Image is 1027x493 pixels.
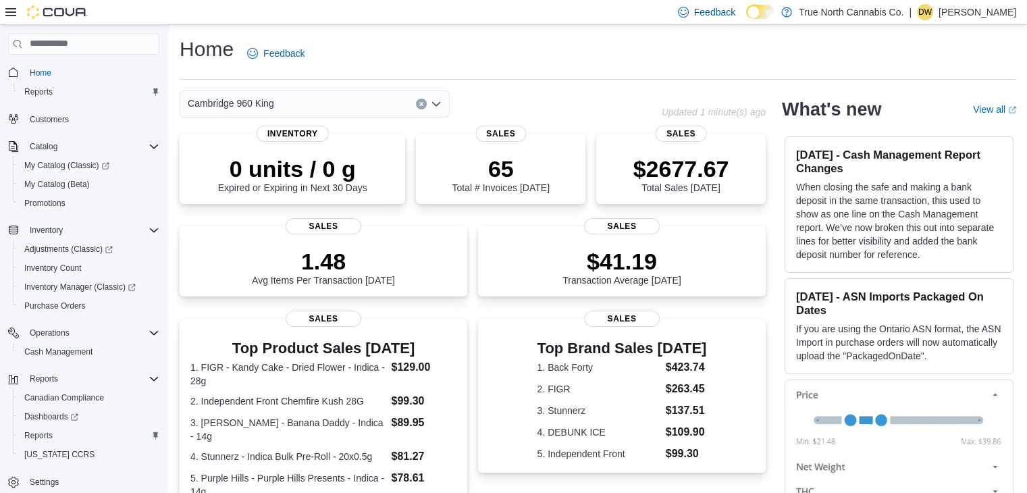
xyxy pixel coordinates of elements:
[24,86,53,97] span: Reports
[14,240,165,259] a: Adjustments (Classic)
[188,95,274,111] span: Cambridge 960 King
[746,19,747,20] span: Dark Mode
[909,4,912,20] p: |
[24,301,86,311] span: Purchase Orders
[14,278,165,296] a: Inventory Manager (Classic)
[24,138,159,155] span: Catalog
[24,222,68,238] button: Inventory
[19,195,159,211] span: Promotions
[30,373,58,384] span: Reports
[391,359,456,375] dd: $129.00
[286,218,361,234] span: Sales
[666,381,707,397] dd: $263.45
[14,407,165,426] a: Dashboards
[416,99,427,109] button: Clear input
[24,64,159,81] span: Home
[537,361,660,374] dt: 1. Back Forty
[19,241,118,257] a: Adjustments (Classic)
[3,109,165,129] button: Customers
[475,126,526,142] span: Sales
[431,99,442,109] button: Open list of options
[799,4,903,20] p: True North Cannabis Co.
[24,473,159,490] span: Settings
[24,138,63,155] button: Catalog
[452,155,549,182] p: 65
[537,340,707,357] h3: Top Brand Sales [DATE]
[14,194,165,213] button: Promotions
[24,111,159,128] span: Customers
[190,450,386,463] dt: 4. Stunnerz - Indica Bulk Pre-Roll - 20x0.5g
[19,84,159,100] span: Reports
[19,409,159,425] span: Dashboards
[19,298,159,314] span: Purchase Orders
[19,279,159,295] span: Inventory Manager (Classic)
[452,155,549,193] div: Total # Invoices [DATE]
[24,160,109,171] span: My Catalog (Classic)
[24,392,104,403] span: Canadian Compliance
[19,446,159,463] span: Washington CCRS
[19,176,159,192] span: My Catalog (Beta)
[24,222,159,238] span: Inventory
[252,248,395,286] div: Avg Items Per Transaction [DATE]
[666,424,707,440] dd: $109.90
[562,248,681,275] p: $41.19
[24,430,53,441] span: Reports
[633,155,729,193] div: Total Sales [DATE]
[30,141,57,152] span: Catalog
[19,298,91,314] a: Purchase Orders
[242,40,310,67] a: Feedback
[19,344,98,360] a: Cash Management
[3,323,165,342] button: Operations
[30,328,70,338] span: Operations
[30,477,59,488] span: Settings
[24,179,90,190] span: My Catalog (Beta)
[30,225,63,236] span: Inventory
[562,248,681,286] div: Transaction Average [DATE]
[19,176,95,192] a: My Catalog (Beta)
[180,36,234,63] h1: Home
[14,426,165,445] button: Reports
[19,195,71,211] a: Promotions
[584,311,660,327] span: Sales
[14,388,165,407] button: Canadian Compliance
[3,221,165,240] button: Inventory
[24,325,159,341] span: Operations
[656,126,706,142] span: Sales
[14,82,165,101] button: Reports
[633,155,729,182] p: $2677.67
[19,157,115,174] a: My Catalog (Classic)
[391,470,456,486] dd: $78.61
[24,111,74,128] a: Customers
[218,155,367,182] p: 0 units / 0 g
[24,449,95,460] span: [US_STATE] CCRS
[263,47,305,60] span: Feedback
[14,175,165,194] button: My Catalog (Beta)
[584,218,660,234] span: Sales
[27,5,88,19] img: Cova
[3,63,165,82] button: Home
[19,344,159,360] span: Cash Management
[19,446,100,463] a: [US_STATE] CCRS
[391,393,456,409] dd: $99.30
[24,371,159,387] span: Reports
[190,340,456,357] h3: Top Product Sales [DATE]
[1008,106,1016,114] svg: External link
[24,65,57,81] a: Home
[746,5,774,19] input: Dark Mode
[537,382,660,396] dt: 2. FIGR
[257,126,329,142] span: Inventory
[24,346,93,357] span: Cash Management
[694,5,735,19] span: Feedback
[252,248,395,275] p: 1.48
[796,148,1002,175] h3: [DATE] - Cash Management Report Changes
[19,241,159,257] span: Adjustments (Classic)
[537,447,660,461] dt: 5. Independent Front
[537,404,660,417] dt: 3. Stunnerz
[662,107,766,118] p: Updated 1 minute(s) ago
[190,361,386,388] dt: 1. FIGR - Kandy Cake - Dried Flower - Indica - 28g
[19,157,159,174] span: My Catalog (Classic)
[14,445,165,464] button: [US_STATE] CCRS
[14,342,165,361] button: Cash Management
[30,68,51,78] span: Home
[19,260,159,276] span: Inventory Count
